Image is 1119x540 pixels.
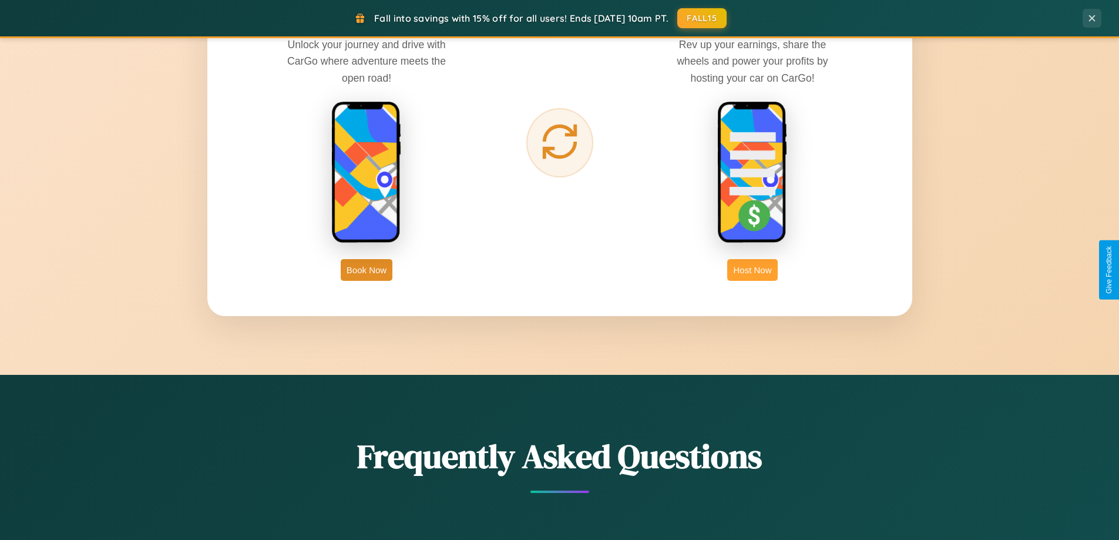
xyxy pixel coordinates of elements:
p: Rev up your earnings, share the wheels and power your profits by hosting your car on CarGo! [664,36,841,86]
img: host phone [717,101,788,244]
img: rent phone [331,101,402,244]
span: Fall into savings with 15% off for all users! Ends [DATE] 10am PT. [374,12,668,24]
button: Book Now [341,259,392,281]
button: FALL15 [677,8,727,28]
button: Host Now [727,259,777,281]
p: Unlock your journey and drive with CarGo where adventure meets the open road! [278,36,455,86]
h2: Frequently Asked Questions [207,434,912,479]
div: Give Feedback [1105,246,1113,294]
